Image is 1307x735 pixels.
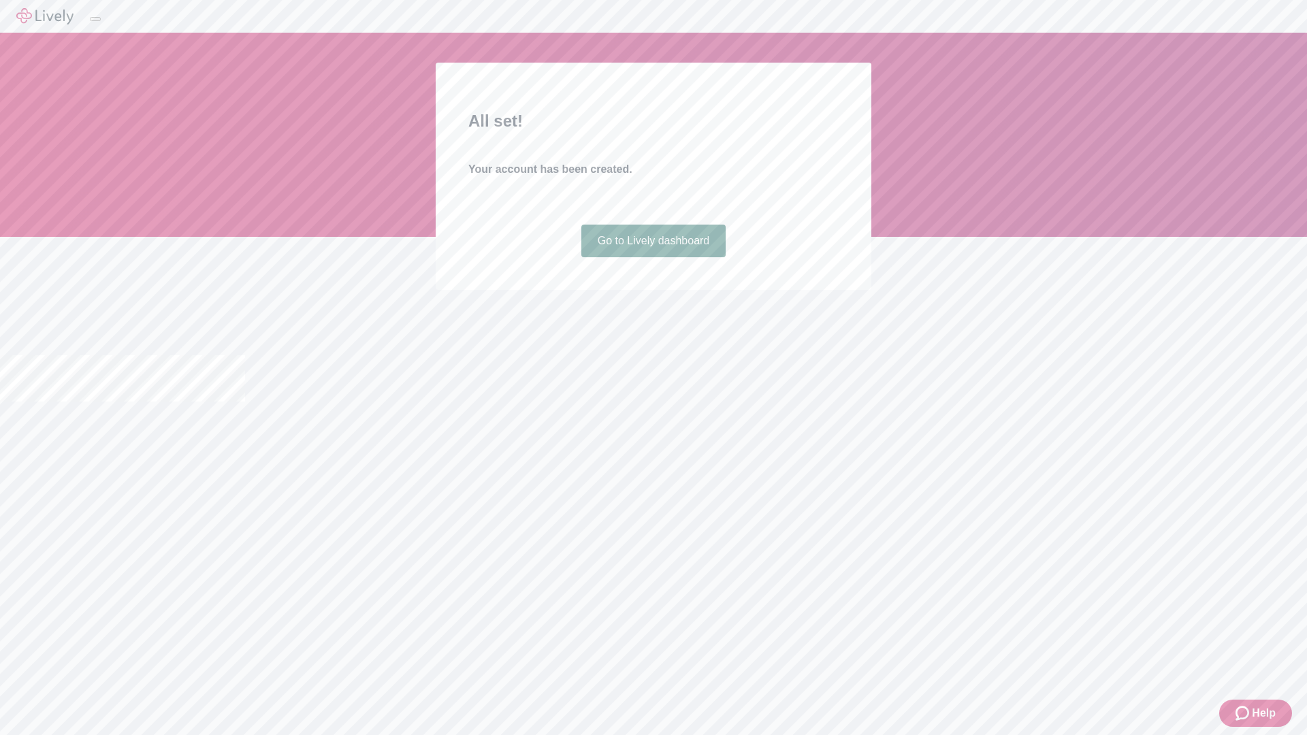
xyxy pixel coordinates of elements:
[16,8,74,24] img: Lively
[581,225,726,257] a: Go to Lively dashboard
[1252,705,1276,721] span: Help
[468,109,839,133] h2: All set!
[468,161,839,178] h4: Your account has been created.
[1236,705,1252,721] svg: Zendesk support icon
[1219,700,1292,727] button: Zendesk support iconHelp
[90,17,101,21] button: Log out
